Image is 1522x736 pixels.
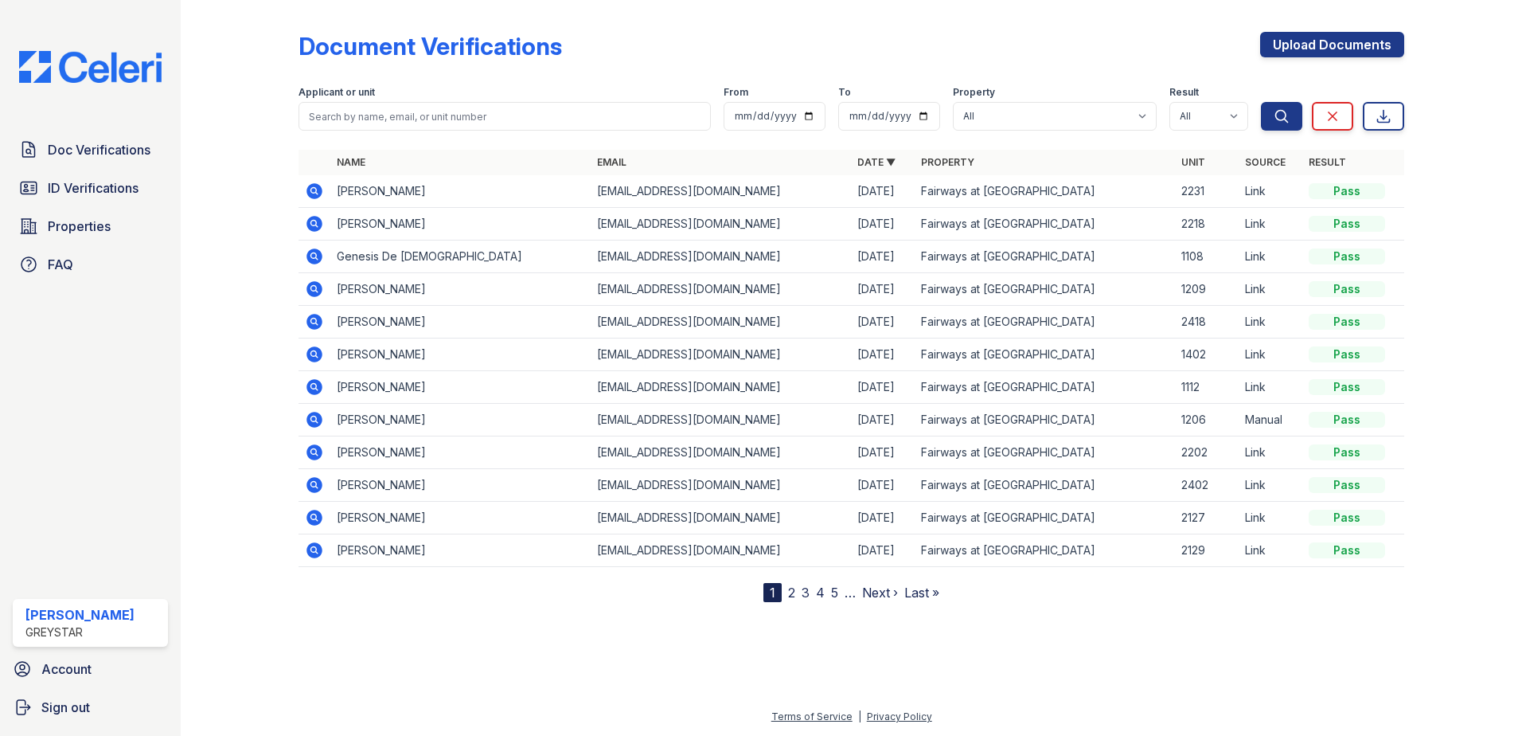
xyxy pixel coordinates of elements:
div: Pass [1309,542,1385,558]
td: Genesis De [DEMOGRAPHIC_DATA] [330,241,591,273]
td: [PERSON_NAME] [330,469,591,502]
span: ID Verifications [48,178,139,198]
td: [DATE] [851,339,915,371]
td: [EMAIL_ADDRESS][DOMAIN_NAME] [591,208,851,241]
a: ID Verifications [13,172,168,204]
td: 2218 [1175,208,1239,241]
div: Pass [1309,444,1385,460]
div: Document Verifications [299,32,562,61]
td: [DATE] [851,208,915,241]
label: Applicant or unit [299,86,375,99]
td: Fairways at [GEOGRAPHIC_DATA] [915,208,1175,241]
td: [DATE] [851,273,915,306]
td: [EMAIL_ADDRESS][DOMAIN_NAME] [591,175,851,208]
td: Fairways at [GEOGRAPHIC_DATA] [915,534,1175,567]
a: 5 [831,585,838,601]
td: 2231 [1175,175,1239,208]
td: 1112 [1175,371,1239,404]
a: Privacy Policy [867,711,932,722]
div: Pass [1309,412,1385,428]
td: [PERSON_NAME] [330,502,591,534]
a: Unit [1181,156,1205,168]
td: [DATE] [851,534,915,567]
input: Search by name, email, or unit number [299,102,711,131]
td: [PERSON_NAME] [330,371,591,404]
span: Account [41,660,92,679]
td: [PERSON_NAME] [330,208,591,241]
td: Fairways at [GEOGRAPHIC_DATA] [915,502,1175,534]
td: Link [1239,339,1302,371]
td: [EMAIL_ADDRESS][DOMAIN_NAME] [591,273,851,306]
td: 2402 [1175,469,1239,502]
a: Sign out [6,691,174,723]
td: Fairways at [GEOGRAPHIC_DATA] [915,469,1175,502]
td: Link [1239,208,1302,241]
a: Source [1245,156,1286,168]
a: 2 [788,585,795,601]
td: Fairways at [GEOGRAPHIC_DATA] [915,306,1175,339]
td: [PERSON_NAME] [330,534,591,567]
td: 2202 [1175,437,1239,469]
span: Sign out [41,698,90,717]
td: [EMAIL_ADDRESS][DOMAIN_NAME] [591,306,851,339]
div: Pass [1309,249,1385,264]
label: Property [953,86,995,99]
label: From [724,86,748,99]
a: Account [6,653,174,685]
td: Link [1239,175,1302,208]
a: 4 [816,585,825,601]
a: Result [1309,156,1346,168]
td: Link [1239,502,1302,534]
div: | [858,711,861,722]
td: [PERSON_NAME] [330,273,591,306]
a: Last » [904,585,939,601]
div: Pass [1309,346,1385,362]
td: 1206 [1175,404,1239,437]
td: [PERSON_NAME] [330,437,591,469]
td: [DATE] [851,175,915,208]
span: … [845,583,856,602]
td: 2418 [1175,306,1239,339]
a: 3 [802,585,810,601]
a: Doc Verifications [13,134,168,166]
td: Fairways at [GEOGRAPHIC_DATA] [915,273,1175,306]
a: Terms of Service [771,711,853,722]
td: [EMAIL_ADDRESS][DOMAIN_NAME] [591,241,851,273]
span: Properties [48,217,111,236]
a: FAQ [13,249,168,280]
td: Link [1239,437,1302,469]
td: 2127 [1175,502,1239,534]
a: Upload Documents [1260,32,1404,57]
a: Date ▼ [857,156,896,168]
div: Greystar [25,624,135,640]
td: [EMAIL_ADDRESS][DOMAIN_NAME] [591,404,851,437]
div: Pass [1309,281,1385,297]
td: [PERSON_NAME] [330,339,591,371]
td: Link [1239,273,1302,306]
td: Fairways at [GEOGRAPHIC_DATA] [915,371,1175,404]
td: [PERSON_NAME] [330,306,591,339]
td: [EMAIL_ADDRESS][DOMAIN_NAME] [591,437,851,469]
td: [PERSON_NAME] [330,404,591,437]
td: [EMAIL_ADDRESS][DOMAIN_NAME] [591,339,851,371]
td: 1209 [1175,273,1239,306]
td: [EMAIL_ADDRESS][DOMAIN_NAME] [591,469,851,502]
td: [DATE] [851,437,915,469]
td: 2129 [1175,534,1239,567]
a: Next › [862,585,898,601]
img: CE_Logo_Blue-a8612792a0a2168367f1c8372b55b34899dd931a85d93a1a3d3e32e68fde9ad4.png [6,51,174,83]
td: [EMAIL_ADDRESS][DOMAIN_NAME] [591,502,851,534]
div: Pass [1309,314,1385,330]
td: Link [1239,469,1302,502]
a: Email [597,156,626,168]
td: [DATE] [851,371,915,404]
td: Fairways at [GEOGRAPHIC_DATA] [915,404,1175,437]
td: [DATE] [851,241,915,273]
td: Link [1239,241,1302,273]
span: FAQ [48,255,73,274]
td: Fairways at [GEOGRAPHIC_DATA] [915,339,1175,371]
label: Result [1169,86,1199,99]
td: [PERSON_NAME] [330,175,591,208]
td: [EMAIL_ADDRESS][DOMAIN_NAME] [591,534,851,567]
